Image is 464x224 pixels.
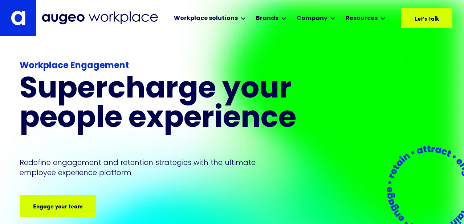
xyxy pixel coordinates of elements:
[20,75,333,134] h1: Supercharge your people experience
[20,59,333,72] div: Workplace Engagement
[42,11,158,25] img: Augeo Workplace business unit full logo in mignight blue.
[174,14,238,23] div: Workplace solutions
[11,11,25,25] img: Augeo's "a" monogram decorative logo in white.
[20,195,96,217] a: Engage your team
[346,14,378,23] div: Resources
[297,14,327,23] div: Company
[20,157,269,178] p: Redefine engagement and retention strategies with the ultimate employee experience platform.
[256,14,278,23] div: Brands
[401,8,452,28] a: Let's talk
